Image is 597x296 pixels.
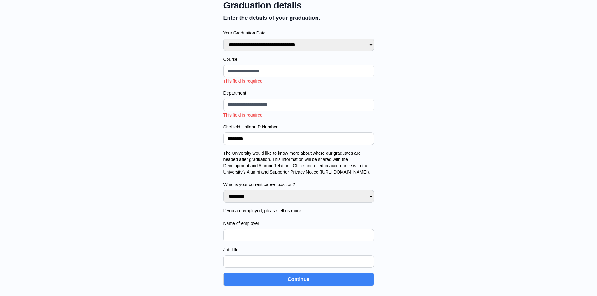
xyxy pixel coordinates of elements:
[223,124,374,130] label: Sheffield Hallam ID Number
[223,30,374,36] label: Your Graduation Date
[223,150,374,188] label: The University would like to know more about where our graduates are headed after graduation. Thi...
[223,90,374,96] label: Department
[223,13,374,22] p: Enter the details of your graduation.
[223,112,263,117] span: This field is required
[223,79,263,84] span: This field is required
[223,247,374,253] label: Job title
[223,208,374,226] label: If you are employed, please tell us more: Name of employer
[223,273,374,286] button: Continue
[223,56,374,62] label: Course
